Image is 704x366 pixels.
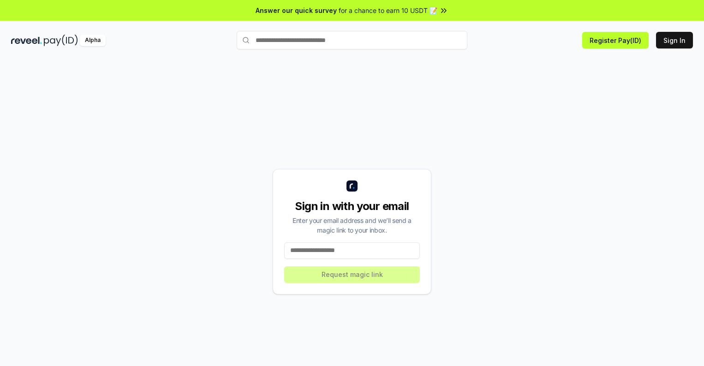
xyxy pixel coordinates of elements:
img: pay_id [44,35,78,46]
button: Register Pay(ID) [582,32,649,48]
img: logo_small [346,180,358,192]
button: Sign In [656,32,693,48]
div: Enter your email address and we’ll send a magic link to your inbox. [284,216,420,235]
span: Answer our quick survey [256,6,337,15]
img: reveel_dark [11,35,42,46]
div: Alpha [80,35,106,46]
span: for a chance to earn 10 USDT 📝 [339,6,437,15]
div: Sign in with your email [284,199,420,214]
